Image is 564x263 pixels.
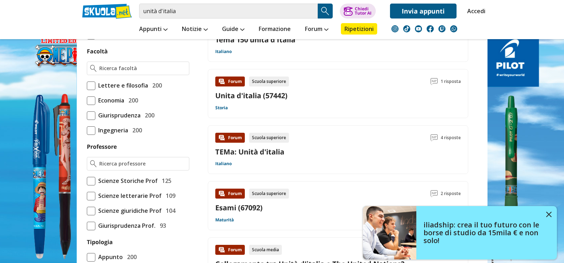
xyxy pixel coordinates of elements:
img: Cerca appunti, riassunti o versioni [320,6,331,16]
img: Ricerca professore [90,160,97,167]
input: Ricerca professore [99,160,186,167]
span: Ingegneria [95,126,128,135]
a: Italiano [215,161,232,167]
div: Scuola superiore [249,77,289,86]
a: Invia appunti [390,4,457,19]
div: Forum [215,133,245,143]
span: 200 [130,126,142,135]
span: 200 [124,252,137,262]
a: Forum [303,23,330,36]
span: 2 risposte [441,189,461,199]
img: Forum contenuto [218,190,225,197]
a: Formazione [257,23,292,36]
span: Lettere e filosofia [95,81,148,90]
span: Economia [95,96,124,105]
a: Unita d'italia (57442) [215,91,288,100]
h4: iliadship: crea il tuo futuro con le borse di studio da 15mila € e non solo! [423,221,541,244]
div: Forum [215,189,245,199]
a: Storia [215,105,228,111]
span: Scienze letterarie Prof [95,191,162,200]
div: Scuola superiore [249,133,289,143]
span: 4 risposte [441,133,461,143]
div: Scuola media [249,245,282,255]
img: Commenti lettura [431,78,438,85]
a: iliadship: crea il tuo futuro con le borse di studio da 15mila € e non solo! [363,206,557,259]
img: Commenti lettura [431,190,438,197]
span: 200 [126,96,138,105]
img: WhatsApp [450,25,457,32]
div: Forum [215,77,245,86]
a: Accedi [467,4,482,19]
span: 93 [157,221,166,230]
button: ChiediTutor AI [340,4,376,19]
a: Notizie [180,23,210,36]
span: Scienze giuridiche Prof [95,206,162,215]
div: Scuola superiore [249,189,289,199]
span: 200 [149,81,162,90]
a: Italiano [215,49,232,54]
label: Facoltà [87,47,108,55]
a: Appunti [137,23,169,36]
button: Search Button [318,4,333,19]
img: Forum contenuto [218,78,225,85]
label: Tipologia [87,238,113,246]
img: facebook [427,25,434,32]
img: Ricerca facoltà [90,65,97,72]
a: Ripetizioni [341,23,377,35]
input: Cerca appunti, riassunti o versioni [139,4,318,19]
div: Chiedi Tutor AI [355,7,371,15]
img: twitch [438,25,446,32]
a: Maturità [215,217,234,223]
img: tiktok [403,25,410,32]
input: Ricerca facoltà [99,65,186,72]
img: youtube [415,25,422,32]
span: 125 [159,176,172,185]
a: TEMa: Unità d'italia [215,147,284,157]
span: Appunto [95,252,123,262]
span: 109 [163,191,175,200]
img: Commenti lettura [431,134,438,141]
a: Guide [220,23,246,36]
span: 200 [142,111,154,120]
img: Forum contenuto [218,246,225,253]
span: 1 risposta [441,77,461,86]
span: 104 [163,206,175,215]
div: Forum [215,245,245,255]
a: Esami (67092) [215,203,263,212]
a: Tema 150 unità d'Italia [215,35,295,44]
span: Giurisprudenza [95,111,141,120]
img: instagram [391,25,399,32]
img: Forum contenuto [218,134,225,141]
img: close [546,212,552,217]
span: Scienze Storiche Prof [95,176,158,185]
label: Professore [87,143,117,151]
span: Giurisprudenza Prof. [95,221,156,230]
